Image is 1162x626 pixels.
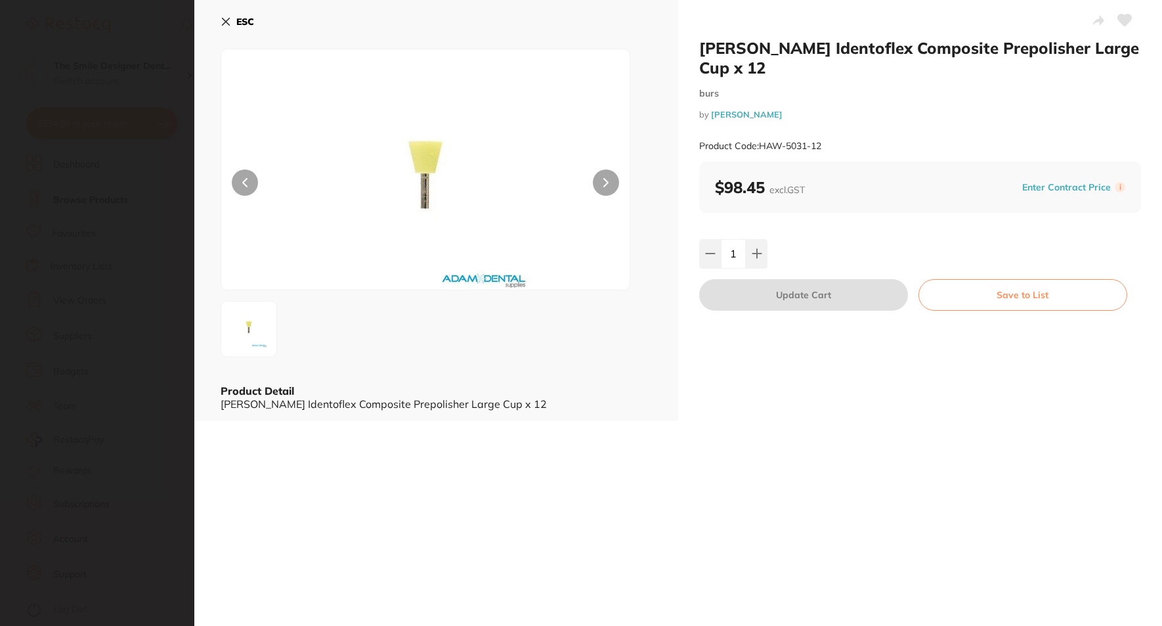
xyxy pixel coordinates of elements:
button: Enter Contract Price [1018,181,1115,194]
small: by [699,110,1141,120]
label: i [1115,182,1125,192]
button: Save to List [918,279,1127,311]
b: $98.45 [715,177,805,197]
b: Product Detail [221,384,294,397]
span: excl. GST [769,184,805,196]
button: ESC [221,11,254,33]
b: ESC [236,16,254,28]
h2: [PERSON_NAME] Identoflex Composite Prepolisher Large Cup x 12 [699,38,1141,78]
img: MDMxLTEyLmpwZw [303,82,548,290]
img: MDMxLTEyLmpwZw [225,305,272,353]
button: Update Cart [699,279,908,311]
small: Product Code: HAW-5031-12 [699,141,821,152]
a: [PERSON_NAME] [711,109,783,120]
div: [PERSON_NAME] Identoflex Composite Prepolisher Large Cup x 12 [221,398,652,410]
small: burs [699,88,1141,99]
